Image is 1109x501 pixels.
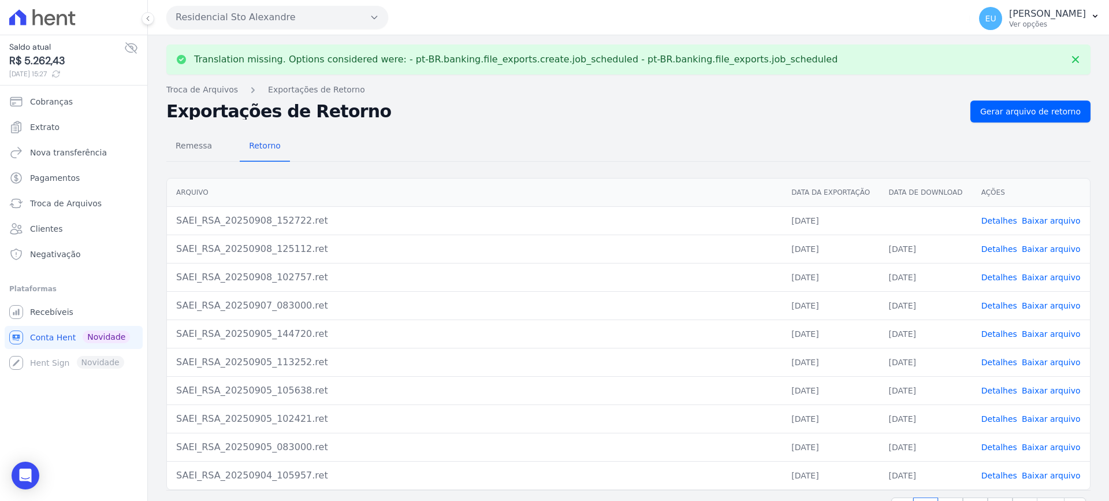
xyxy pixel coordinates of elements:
a: Detalhes [981,244,1017,254]
span: Novidade [83,331,130,343]
span: [DATE] 15:27 [9,69,124,79]
div: Open Intercom Messenger [12,462,39,489]
a: Baixar arquivo [1022,471,1081,480]
a: Recebíveis [5,300,143,324]
div: SAEI_RSA_20250908_152722.ret [176,214,773,228]
div: SAEI_RSA_20250905_113252.ret [176,355,773,369]
button: Residencial Sto Alexandre [166,6,388,29]
div: Plataformas [9,282,138,296]
a: Baixar arquivo [1022,329,1081,339]
a: Detalhes [981,273,1017,282]
td: [DATE] [782,404,879,433]
th: Ações [972,179,1090,207]
span: Saldo atual [9,41,124,53]
a: Nova transferência [5,141,143,164]
span: Clientes [30,223,62,235]
a: Detalhes [981,329,1017,339]
a: Retorno [240,132,290,162]
a: Clientes [5,217,143,240]
p: [PERSON_NAME] [1009,8,1086,20]
span: Cobranças [30,96,73,107]
a: Baixar arquivo [1022,386,1081,395]
td: [DATE] [880,235,972,263]
th: Data de Download [880,179,972,207]
a: Baixar arquivo [1022,443,1081,452]
a: Exportações de Retorno [268,84,365,96]
a: Gerar arquivo de retorno [970,101,1091,123]
span: Negativação [30,248,81,260]
td: [DATE] [880,404,972,433]
a: Detalhes [981,414,1017,424]
a: Detalhes [981,358,1017,367]
span: Gerar arquivo de retorno [980,106,1081,117]
h2: Exportações de Retorno [166,103,961,120]
span: Conta Hent [30,332,76,343]
a: Baixar arquivo [1022,414,1081,424]
td: [DATE] [782,206,879,235]
a: Troca de Arquivos [5,192,143,215]
a: Negativação [5,243,143,266]
div: SAEI_RSA_20250905_144720.ret [176,327,773,341]
nav: Sidebar [9,90,138,374]
a: Remessa [166,132,221,162]
div: SAEI_RSA_20250907_083000.ret [176,299,773,313]
div: SAEI_RSA_20250908_125112.ret [176,242,773,256]
td: [DATE] [782,433,879,461]
a: Baixar arquivo [1022,216,1081,225]
th: Data da Exportação [782,179,879,207]
span: Troca de Arquivos [30,198,102,209]
a: Pagamentos [5,166,143,190]
button: EU [PERSON_NAME] Ver opções [970,2,1109,35]
a: Detalhes [981,301,1017,310]
a: Troca de Arquivos [166,84,238,96]
a: Detalhes [981,216,1017,225]
div: SAEI_RSA_20250904_105957.ret [176,469,773,483]
span: Recebíveis [30,306,73,318]
div: SAEI_RSA_20250908_102757.ret [176,270,773,284]
a: Baixar arquivo [1022,244,1081,254]
a: Baixar arquivo [1022,358,1081,367]
div: SAEI_RSA_20250905_102421.ret [176,412,773,426]
td: [DATE] [782,348,879,376]
td: [DATE] [782,376,879,404]
td: [DATE] [782,320,879,348]
td: [DATE] [880,433,972,461]
td: [DATE] [782,235,879,263]
td: [DATE] [880,320,972,348]
td: [DATE] [782,461,879,489]
div: SAEI_RSA_20250905_105638.ret [176,384,773,398]
a: Detalhes [981,471,1017,480]
div: SAEI_RSA_20250905_083000.ret [176,440,773,454]
span: Extrato [30,121,59,133]
span: Pagamentos [30,172,80,184]
td: [DATE] [880,263,972,291]
nav: Breadcrumb [166,84,1091,96]
td: [DATE] [782,291,879,320]
span: Retorno [242,134,288,157]
a: Cobranças [5,90,143,113]
span: R$ 5.262,43 [9,53,124,69]
td: [DATE] [880,376,972,404]
a: Baixar arquivo [1022,273,1081,282]
a: Detalhes [981,443,1017,452]
p: Ver opções [1009,20,1086,29]
a: Conta Hent Novidade [5,326,143,349]
td: [DATE] [880,348,972,376]
td: [DATE] [880,291,972,320]
td: [DATE] [880,461,972,489]
span: Remessa [169,134,219,157]
a: Extrato [5,116,143,139]
a: Baixar arquivo [1022,301,1081,310]
span: Nova transferência [30,147,107,158]
p: Translation missing. Options considered were: - pt-BR.banking.file_exports.create.job_scheduled -... [194,54,838,65]
th: Arquivo [167,179,782,207]
a: Detalhes [981,386,1017,395]
td: [DATE] [782,263,879,291]
span: EU [985,14,996,23]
